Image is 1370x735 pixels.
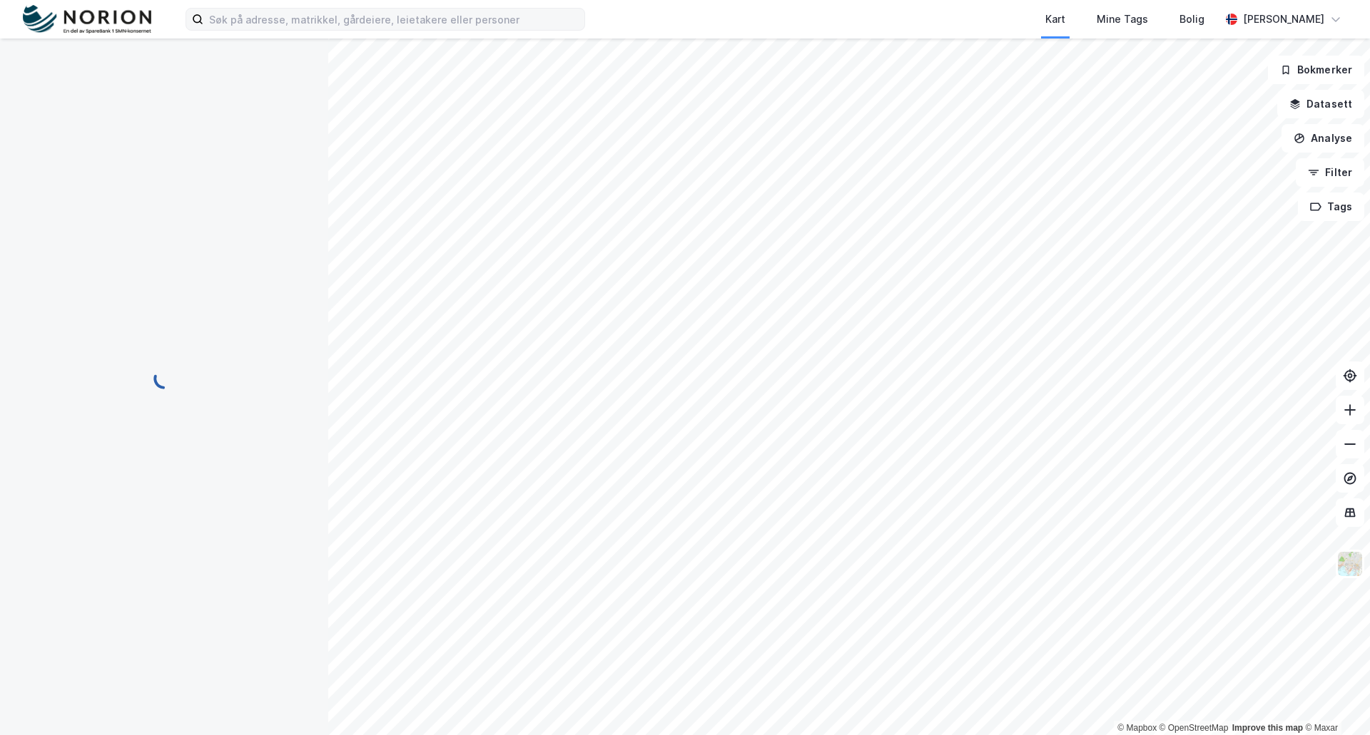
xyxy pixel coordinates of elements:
div: Mine Tags [1097,11,1148,28]
a: Improve this map [1232,723,1303,733]
button: Analyse [1282,124,1364,153]
img: spinner.a6d8c91a73a9ac5275cf975e30b51cfb.svg [153,367,176,390]
input: Søk på adresse, matrikkel, gårdeiere, leietakere eller personer [203,9,584,30]
div: [PERSON_NAME] [1243,11,1324,28]
iframe: Chat Widget [1299,667,1370,735]
button: Tags [1298,192,1364,221]
img: Z [1336,550,1364,577]
button: Filter [1296,158,1364,187]
a: OpenStreetMap [1160,723,1229,733]
a: Mapbox [1117,723,1157,733]
button: Bokmerker [1268,56,1364,84]
img: norion-logo.80e7a08dc31c2e691866.png [23,5,151,34]
div: Bolig [1179,11,1204,28]
button: Datasett [1277,90,1364,118]
div: Kart [1045,11,1065,28]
